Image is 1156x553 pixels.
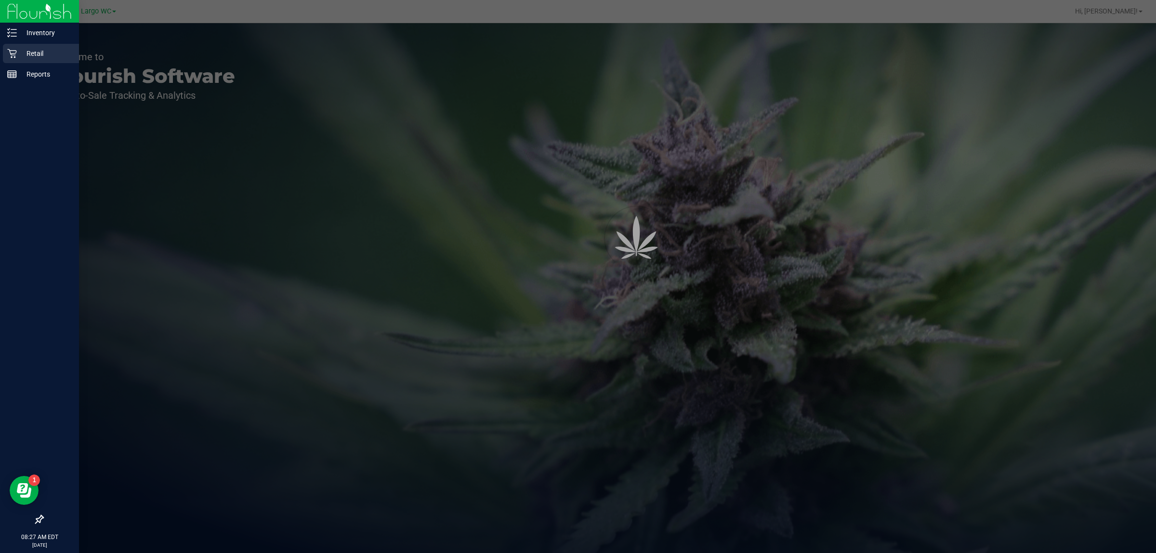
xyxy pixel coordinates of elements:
[4,533,75,541] p: 08:27 AM EDT
[10,476,39,505] iframe: Resource center
[4,541,75,549] p: [DATE]
[7,49,17,58] inline-svg: Retail
[28,474,40,486] iframe: Resource center unread badge
[7,28,17,38] inline-svg: Inventory
[7,69,17,79] inline-svg: Reports
[17,68,75,80] p: Reports
[17,27,75,39] p: Inventory
[17,48,75,59] p: Retail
